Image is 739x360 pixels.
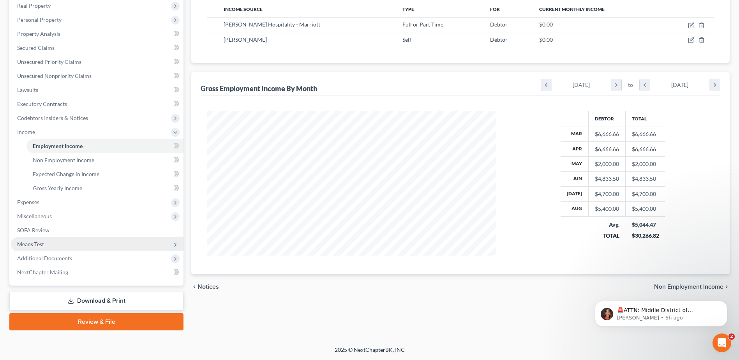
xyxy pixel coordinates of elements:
th: Jun [561,171,589,186]
a: Executory Contracts [11,97,183,111]
th: Debtor [589,111,626,127]
span: Real Property [17,2,51,9]
th: Mar [561,127,589,141]
span: Income [17,129,35,135]
span: Codebtors Insiders & Notices [17,115,88,121]
a: SOFA Review [11,223,183,237]
span: to [628,81,633,89]
a: Unsecured Nonpriority Claims [11,69,183,83]
button: chevron_left Notices [191,284,219,290]
div: TOTAL [595,232,619,240]
a: Unsecured Priority Claims [11,55,183,69]
th: May [561,157,589,171]
a: Download & Print [9,292,183,310]
span: Unsecured Nonpriority Claims [17,72,92,79]
i: chevron_right [709,79,720,91]
span: Employment Income [33,143,83,149]
a: Review & File [9,313,183,330]
span: Personal Property [17,16,62,23]
th: Aug [561,201,589,216]
span: Expenses [17,199,39,205]
i: chevron_left [541,79,552,91]
td: $5,400.00 [626,201,665,216]
span: 2 [728,334,735,340]
div: 2025 © NextChapterBK, INC [148,346,592,360]
a: Employment Income [26,139,183,153]
div: $6,666.66 [595,130,619,138]
div: [DATE] [552,79,611,91]
td: $4,833.50 [626,171,665,186]
span: Unsecured Priority Claims [17,58,81,65]
span: [PERSON_NAME] Hospitality - Marriott [224,21,320,28]
a: Non Employment Income [26,153,183,167]
span: Expected Change in Income [33,171,99,177]
th: Apr [561,141,589,156]
span: $0.00 [539,21,553,28]
span: Property Analysis [17,30,60,37]
div: $6,666.66 [595,145,619,153]
a: Lawsuits [11,83,183,97]
span: Income Source [224,6,263,12]
span: Lawsuits [17,86,38,93]
span: NextChapter Mailing [17,269,68,275]
iframe: Intercom live chat [713,334,731,352]
td: $4,700.00 [626,187,665,201]
span: [PERSON_NAME] [224,36,267,43]
iframe: Intercom notifications message [583,284,739,339]
span: Current Monthly Income [539,6,605,12]
i: chevron_left [640,79,650,91]
span: Additional Documents [17,255,72,261]
i: chevron_left [191,284,198,290]
div: $4,833.50 [595,175,619,183]
span: Full or Part Time [402,21,443,28]
div: $5,400.00 [595,205,619,213]
td: $6,666.66 [626,141,665,156]
div: [DATE] [650,79,710,91]
a: Property Analysis [11,27,183,41]
span: Notices [198,284,219,290]
span: Debtor [490,21,508,28]
div: $4,700.00 [595,190,619,198]
span: For [490,6,500,12]
div: $30,266.82 [632,232,659,240]
span: Gross Yearly Income [33,185,82,191]
td: $2,000.00 [626,157,665,171]
span: Non Employment Income [33,157,94,163]
th: [DATE] [561,187,589,201]
a: Expected Change in Income [26,167,183,181]
span: Secured Claims [17,44,55,51]
span: SOFA Review [17,227,49,233]
div: Avg. [595,221,619,229]
span: Self [402,36,411,43]
span: Non Employment Income [654,284,723,290]
a: Gross Yearly Income [26,181,183,195]
div: $5,044.47 [632,221,659,229]
span: Debtor [490,36,508,43]
span: Means Test [17,241,44,247]
i: chevron_right [723,284,730,290]
td: $6,666.66 [626,127,665,141]
span: $0.00 [539,36,553,43]
button: Non Employment Income chevron_right [654,284,730,290]
a: NextChapter Mailing [11,265,183,279]
span: Type [402,6,414,12]
span: Executory Contracts [17,101,67,107]
span: Miscellaneous [17,213,52,219]
div: $2,000.00 [595,160,619,168]
a: Secured Claims [11,41,183,55]
th: Total [626,111,665,127]
i: chevron_right [611,79,621,91]
div: Gross Employment Income By Month [201,84,317,93]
